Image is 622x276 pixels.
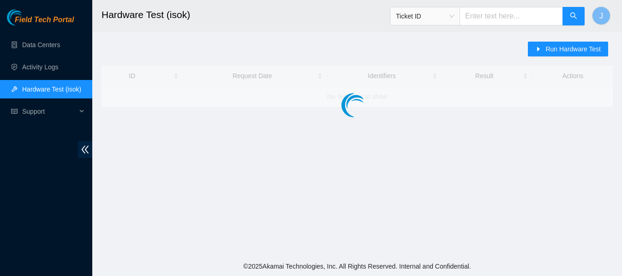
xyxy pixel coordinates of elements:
button: J [592,6,610,25]
span: caret-right [535,46,542,53]
span: double-left [78,141,92,158]
span: Support [22,102,77,121]
span: Field Tech Portal [15,16,74,25]
span: Run Hardware Test [545,44,601,54]
a: Activity Logs [22,63,59,71]
a: Hardware Test (isok) [22,86,81,93]
span: search [570,12,577,21]
span: J [599,10,603,22]
span: read [11,108,18,115]
span: Ticket ID [396,9,454,23]
footer: © 2025 Akamai Technologies, Inc. All Rights Reserved. Internal and Confidential. [92,257,622,276]
a: Data Centers [22,41,60,49]
a: Akamai TechnologiesField Tech Portal [7,17,74,29]
button: caret-rightRun Hardware Test [528,42,608,56]
input: Enter text here... [460,7,563,25]
img: Akamai Technologies [7,9,47,25]
button: search [562,7,585,25]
